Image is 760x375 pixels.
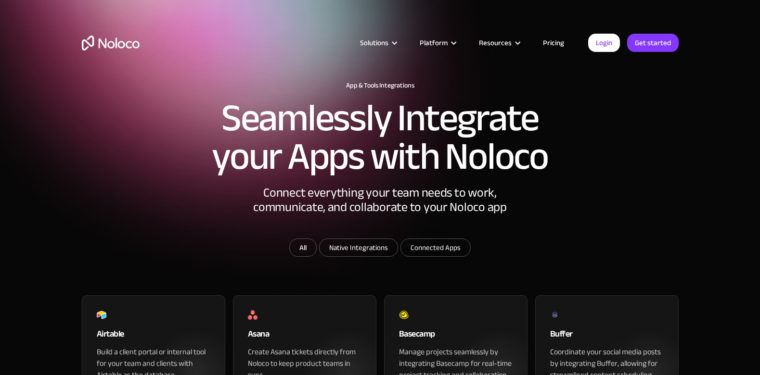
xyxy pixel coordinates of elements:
a: Login [588,34,620,52]
div: Resources [479,37,512,49]
div: Buffer [550,327,664,346]
div: Platform [420,37,448,49]
h2: Seamlessly Integrate your Apps with Noloco [212,99,549,176]
a: Pricing [531,37,576,49]
div: Asana [248,327,361,346]
div: Resources [467,37,531,49]
form: Email Form [188,238,573,259]
a: All [289,238,317,257]
div: Solutions [360,37,388,49]
a: Get started [627,34,679,52]
div: Connect everything your team needs to work, communicate, and collaborate to your Noloco app [236,186,525,238]
div: Platform [408,37,467,49]
div: Airtable [97,327,210,346]
a: home [82,36,140,50]
div: Solutions [348,37,408,49]
div: Basecamp [399,327,513,346]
